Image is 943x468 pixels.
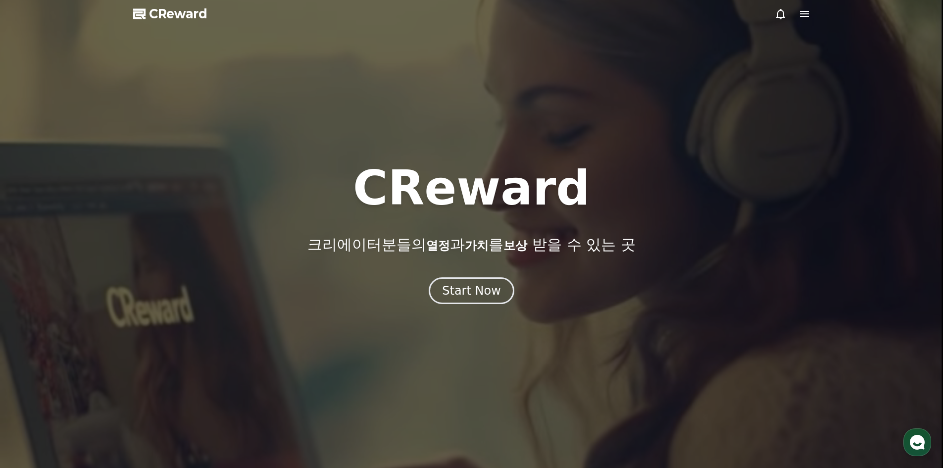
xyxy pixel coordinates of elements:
[503,239,527,253] span: 보상
[3,314,65,339] a: 홈
[426,239,450,253] span: 열정
[429,277,514,304] button: Start Now
[442,283,501,299] div: Start Now
[31,329,37,337] span: 홈
[353,164,590,212] h1: CReward
[429,287,514,297] a: Start Now
[128,314,190,339] a: 설정
[91,329,102,337] span: 대화
[465,239,489,253] span: 가치
[153,329,165,337] span: 설정
[133,6,207,22] a: CReward
[149,6,207,22] span: CReward
[307,236,635,254] p: 크리에이터분들의 과 를 받을 수 있는 곳
[65,314,128,339] a: 대화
